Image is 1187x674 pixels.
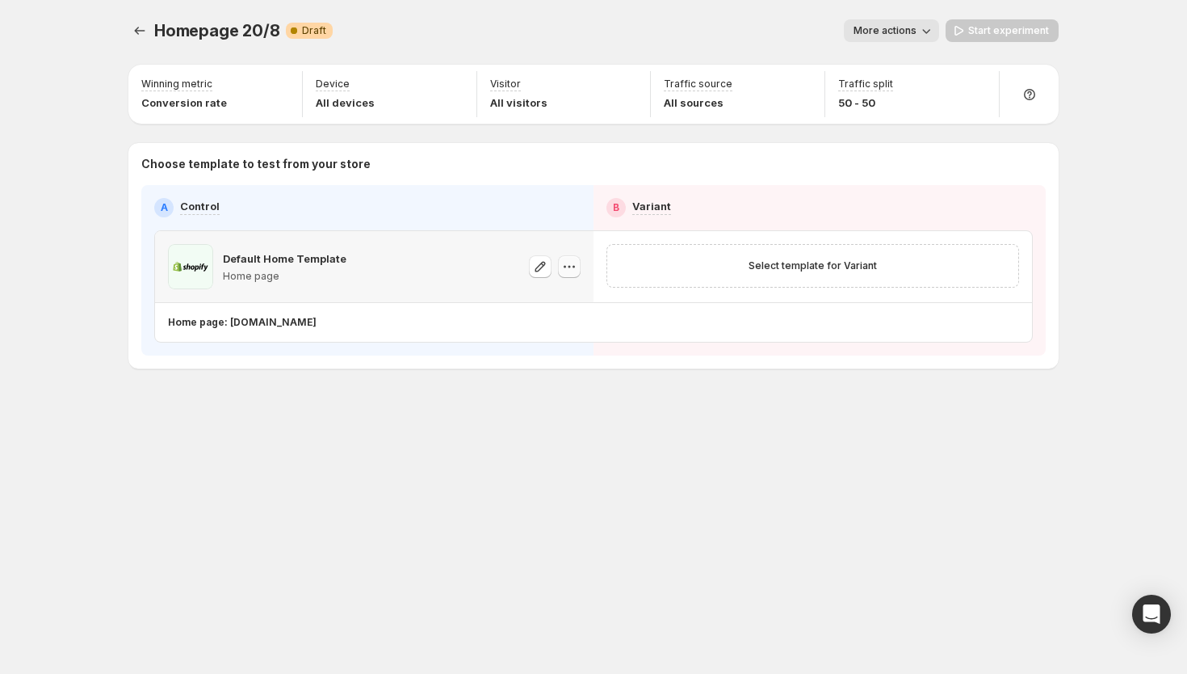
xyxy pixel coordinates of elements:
[1132,595,1171,634] div: Open Intercom Messenger
[739,255,887,277] button: Select template for Variant
[838,95,893,111] p: 50 - 50
[302,24,326,37] span: Draft
[838,78,893,91] p: Traffic split
[180,198,220,214] p: Control
[154,21,279,40] span: Homepage 20/8
[168,316,317,329] p: Home page: [DOMAIN_NAME]
[223,270,346,283] p: Home page
[490,78,521,91] p: Visitor
[749,259,877,272] span: Select template for Variant
[141,95,227,111] p: Conversion rate
[223,251,346,267] p: Default Home Template
[490,95,547,111] p: All visitors
[316,78,350,91] p: Device
[168,244,213,289] img: Default Home Template
[141,156,1046,172] p: Choose template to test from your store
[632,198,671,214] p: Variant
[128,19,151,42] button: Experiments
[854,24,916,37] span: More actions
[664,78,732,91] p: Traffic source
[664,95,732,111] p: All sources
[161,201,168,214] h2: A
[141,78,212,91] p: Winning metric
[613,201,619,214] h2: B
[316,95,375,111] p: All devices
[844,19,939,42] button: More actions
